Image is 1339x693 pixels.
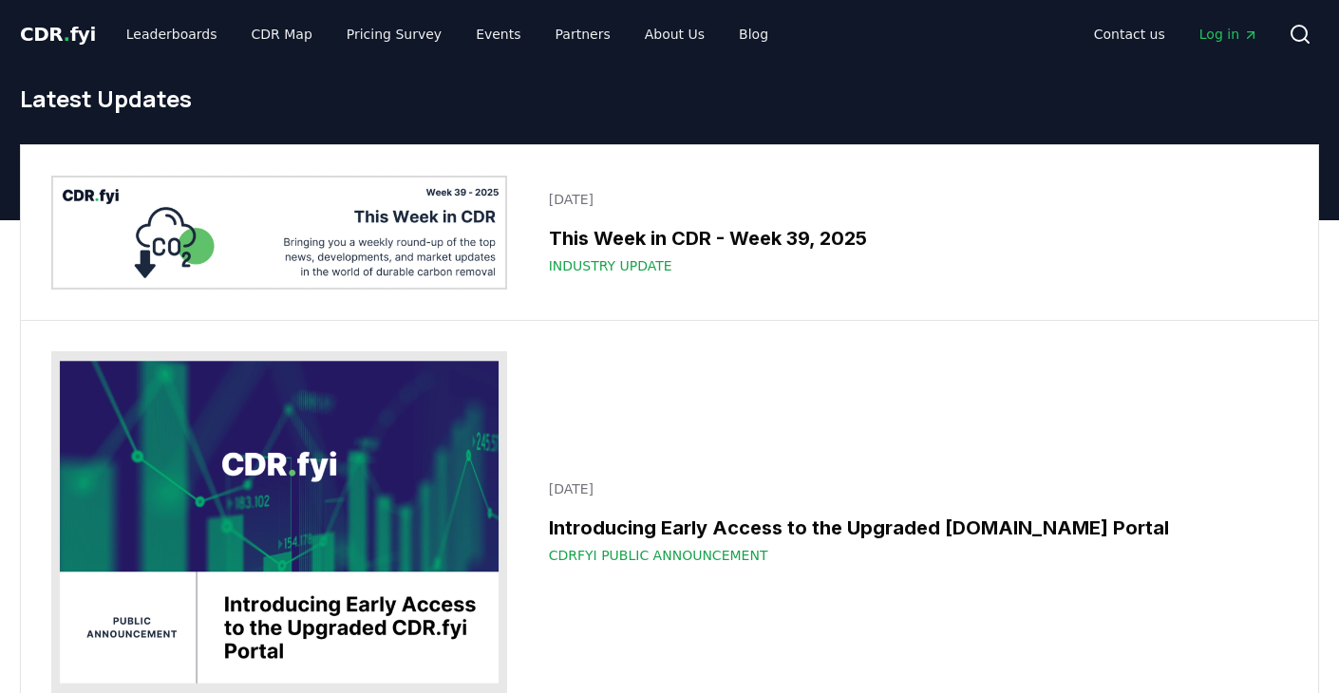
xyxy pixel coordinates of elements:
[537,178,1288,287] a: [DATE]This Week in CDR - Week 39, 2025Industry Update
[549,256,672,275] span: Industry Update
[111,17,783,51] nav: Main
[20,84,1319,114] h1: Latest Updates
[461,17,536,51] a: Events
[236,17,328,51] a: CDR Map
[331,17,457,51] a: Pricing Survey
[549,546,768,565] span: CDRfyi Public Announcement
[111,17,233,51] a: Leaderboards
[537,468,1288,576] a: [DATE]Introducing Early Access to the Upgraded [DOMAIN_NAME] PortalCDRfyi Public Announcement
[549,224,1276,253] h3: This Week in CDR - Week 39, 2025
[540,17,626,51] a: Partners
[1184,17,1273,51] a: Log in
[64,23,70,46] span: .
[630,17,720,51] a: About Us
[549,190,1276,209] p: [DATE]
[724,17,783,51] a: Blog
[20,21,96,47] a: CDR.fyi
[1079,17,1273,51] nav: Main
[51,176,507,290] img: This Week in CDR - Week 39, 2025 blog post image
[1079,17,1180,51] a: Contact us
[51,351,507,693] img: Introducing Early Access to the Upgraded CDR.fyi Portal blog post image
[1199,25,1258,44] span: Log in
[20,23,96,46] span: CDR fyi
[549,479,1276,498] p: [DATE]
[549,514,1276,542] h3: Introducing Early Access to the Upgraded [DOMAIN_NAME] Portal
